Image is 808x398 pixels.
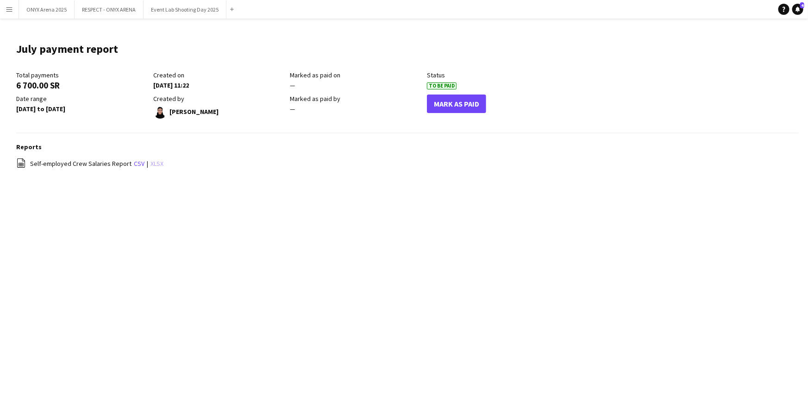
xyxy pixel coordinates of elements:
[144,0,226,19] button: Event Lab Shooting Day 2025
[290,71,423,79] div: Marked as paid on
[16,158,799,170] div: |
[16,42,118,56] h1: July payment report
[290,95,423,103] div: Marked as paid by
[19,0,75,19] button: ONYX Arena 2025
[153,71,286,79] div: Created on
[16,81,149,89] div: 6 700.00 SR
[427,71,559,79] div: Status
[800,2,804,8] span: 4
[75,0,144,19] button: RESPECT - ONYX ARENA
[16,71,149,79] div: Total payments
[153,105,286,119] div: [PERSON_NAME]
[16,143,799,151] h3: Reports
[153,95,286,103] div: Created by
[290,105,295,113] span: —
[30,159,132,168] span: Self-employed Crew Salaries Report
[150,159,163,168] a: xlsx
[290,81,295,89] span: —
[792,4,803,15] a: 4
[16,95,149,103] div: Date range
[134,159,144,168] a: csv
[16,105,149,113] div: [DATE] to [DATE]
[427,82,457,89] span: To Be Paid
[153,81,286,89] div: [DATE] 11:22
[427,95,486,113] button: Mark As Paid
